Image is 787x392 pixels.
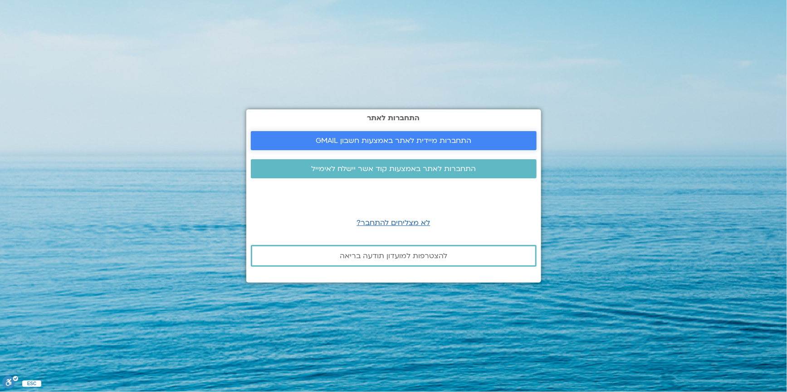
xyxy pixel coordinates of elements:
[311,165,476,173] span: התחברות לאתר באמצעות קוד אשר יישלח לאימייל
[251,159,537,178] a: התחברות לאתר באמצעות קוד אשר יישלח לאימייל
[251,131,537,150] a: התחברות מיידית לאתר באמצעות חשבון GMAIL
[251,114,537,122] h2: התחברות לאתר
[251,245,537,267] a: להצטרפות למועדון תודעה בריאה
[340,252,447,260] span: להצטרפות למועדון תודעה בריאה
[316,137,471,145] span: התחברות מיידית לאתר באמצעות חשבון GMAIL
[357,218,430,228] a: לא מצליחים להתחבר?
